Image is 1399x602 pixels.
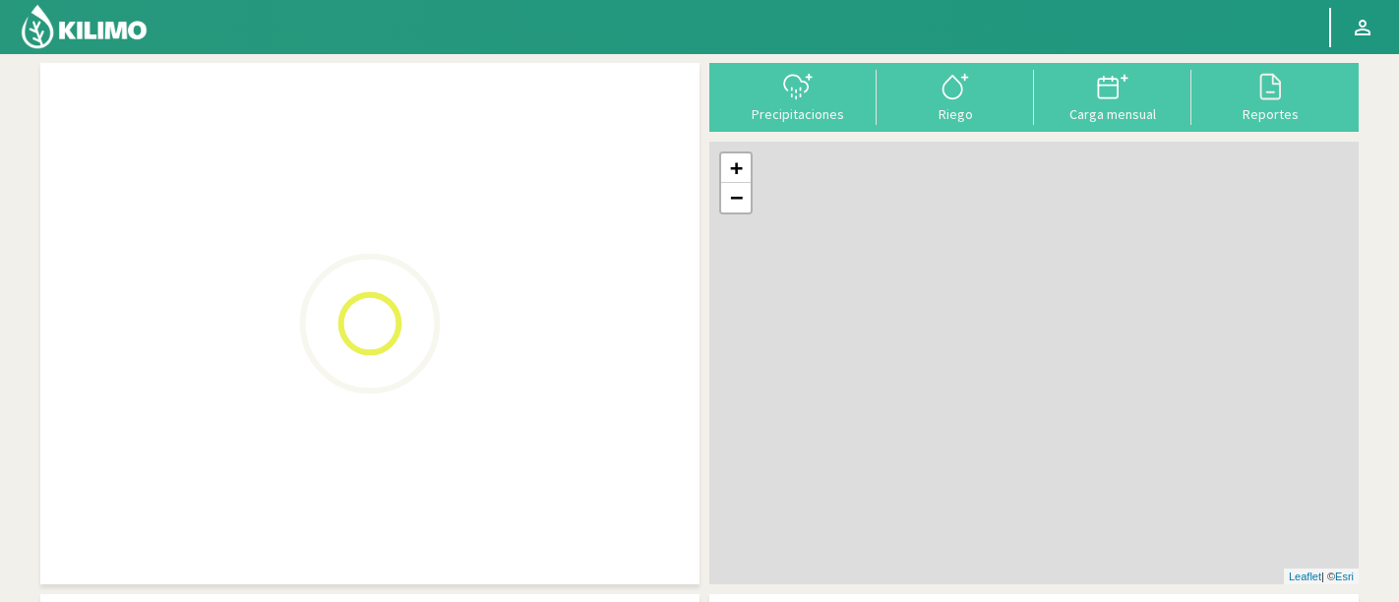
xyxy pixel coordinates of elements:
div: Reportes [1197,107,1343,121]
img: Kilimo [20,3,149,50]
button: Reportes [1191,70,1349,122]
a: Esri [1335,571,1354,582]
a: Zoom in [721,153,751,183]
button: Carga mensual [1034,70,1191,122]
img: Loading... [272,225,468,422]
div: Precipitaciones [725,107,871,121]
div: Carga mensual [1040,107,1186,121]
div: Riego [882,107,1028,121]
button: Riego [877,70,1034,122]
a: Leaflet [1289,571,1321,582]
div: | © [1284,569,1359,585]
a: Zoom out [721,183,751,212]
button: Precipitaciones [719,70,877,122]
